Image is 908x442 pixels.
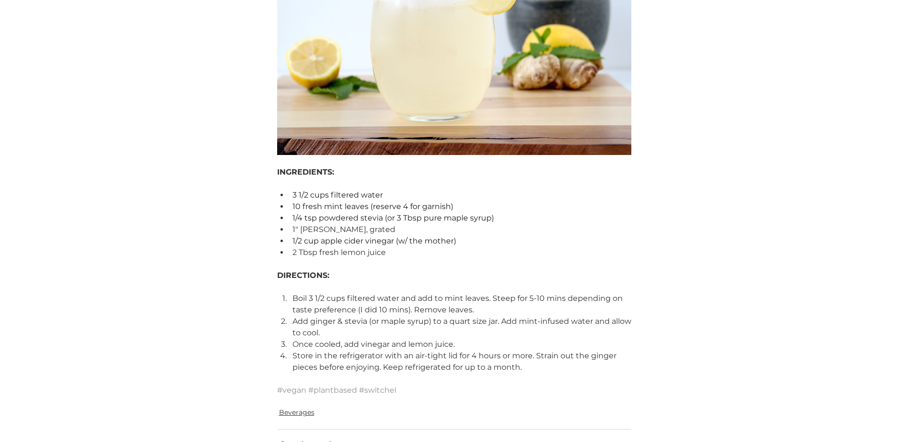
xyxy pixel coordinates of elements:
[292,340,455,349] span: Once cooled, add vinegar and lemon juice.
[292,213,494,222] span: 1/4 tsp powdered stevia (or 3 Tbsp pure maple syrup)
[292,351,618,372] span: Store in the refrigerator with an air-tight lid for 4 hours or more. Strain out the ginger pieces...
[277,271,329,280] span: DIRECTIONS:
[277,386,306,395] a: #vegan
[277,406,631,420] ul: Post categories
[359,386,396,395] a: #switchel
[279,408,314,418] a: Beverages
[292,225,395,234] span: 1" [PERSON_NAME], grated
[308,386,357,395] a: #plantbased
[292,294,625,314] span: Boil 3 1/2 cups filtered water and add to mint leaves. Steep for 5-10 mins depending on taste pre...
[292,317,633,337] span: Add ginger & stevia (or maple syrup) to a quart size jar. Add mint-infused water and allow to cool.
[292,202,453,211] span: 10 fresh mint leaves (reserve 4 for garnish)
[292,248,386,257] span: 2 Tbsp fresh lemon juice
[277,167,334,177] span: INGREDIENTS:
[292,190,383,199] span: 3 1/2 cups filtered water
[292,236,456,245] span: 1/2 cup apple cider vinegar (w/ the mother)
